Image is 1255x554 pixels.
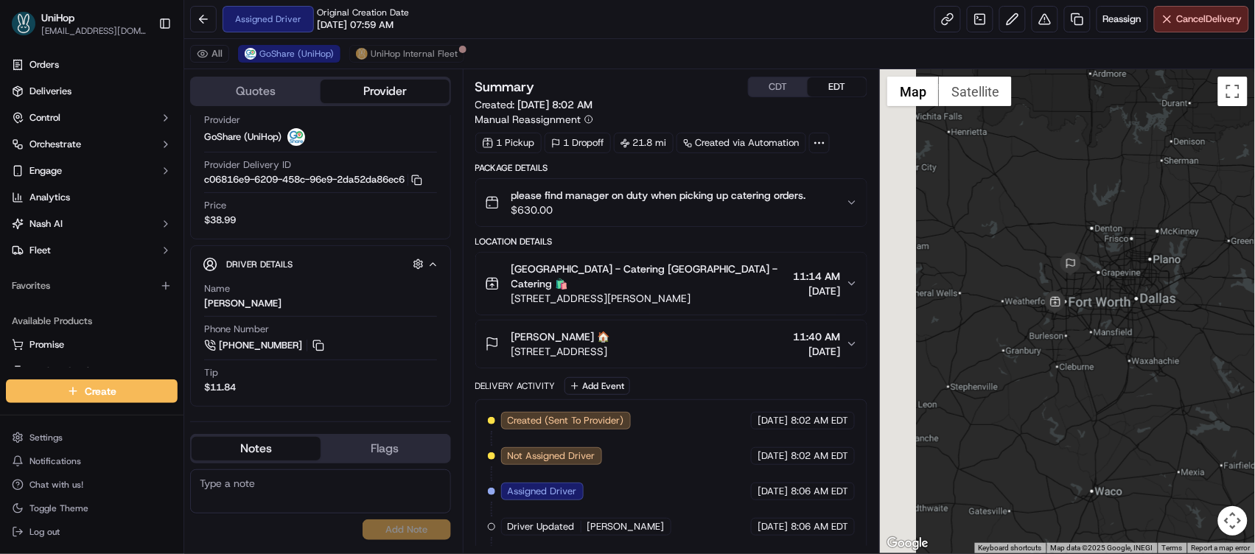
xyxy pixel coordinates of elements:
[6,80,178,103] a: Deliveries
[204,337,326,354] a: [PHONE_NUMBER]
[793,284,840,298] span: [DATE]
[791,485,848,498] span: 8:06 AM EDT
[15,15,44,44] img: Nash
[1218,77,1248,106] button: Toggle fullscreen view
[476,320,867,368] button: [PERSON_NAME] 🏠[STREET_ADDRESS]11:40 AM[DATE]
[29,214,113,228] span: Knowledge Base
[6,427,178,448] button: Settings
[147,250,178,261] span: Pylon
[356,48,368,60] img: unihop_logo.png
[259,48,334,60] span: GoShare (UniHop)
[475,162,868,174] div: Package Details
[29,58,59,71] span: Orders
[749,77,808,97] button: CDT
[317,18,394,32] span: [DATE] 07:59 AM
[371,48,458,60] span: UniHop Internal Fleet
[1154,6,1249,32] button: CancelDelivery
[139,214,237,228] span: API Documentation
[41,25,147,37] button: [EMAIL_ADDRESS][DOMAIN_NAME]
[475,97,593,112] span: Created:
[204,158,291,172] span: Provider Delivery ID
[887,77,939,106] button: Show street map
[204,282,230,295] span: Name
[317,7,409,18] span: Original Creation Date
[321,437,450,460] button: Flags
[1051,544,1153,552] span: Map data ©2025 Google, INEGI
[50,155,186,167] div: We're available if you need us!
[6,133,178,156] button: Orchestrate
[119,208,242,234] a: 💻API Documentation
[41,10,74,25] button: UniHop
[475,236,868,248] div: Location Details
[475,80,535,94] h3: Summary
[758,485,788,498] span: [DATE]
[508,520,575,533] span: Driver Updated
[15,215,27,227] div: 📗
[29,365,100,378] span: Product Catalog
[508,414,624,427] span: Created (Sent To Provider)
[50,141,242,155] div: Start new chat
[192,437,321,460] button: Notes
[1177,13,1242,26] span: Cancel Delivery
[508,449,595,463] span: Not Assigned Driver
[287,128,305,146] img: goshare_logo.png
[219,339,302,352] span: [PHONE_NUMBER]
[15,59,268,83] p: Welcome 👋
[677,133,806,153] a: Created via Automation
[29,191,70,204] span: Analytics
[475,133,542,153] div: 1 Pickup
[475,112,593,127] button: Manual Reassignment
[104,249,178,261] a: Powered byPylon
[6,212,178,236] button: Nash AI
[29,479,83,491] span: Chat with us!
[758,414,788,427] span: [DATE]
[6,379,178,403] button: Create
[511,188,806,203] span: please find manager on duty when picking up catering orders.
[758,520,788,533] span: [DATE]
[476,253,867,315] button: [GEOGRAPHIC_DATA] - Catering [GEOGRAPHIC_DATA] - Catering 🛍️[STREET_ADDRESS][PERSON_NAME]11:14 AM...
[6,6,153,41] button: UniHopUniHop[EMAIL_ADDRESS][DOMAIN_NAME]
[321,80,450,103] button: Provider
[251,145,268,163] button: Start new chat
[564,377,630,395] button: Add Event
[511,203,806,217] span: $630.00
[6,159,178,183] button: Engage
[125,215,136,227] div: 💻
[29,502,88,514] span: Toggle Theme
[6,239,178,262] button: Fleet
[939,77,1012,106] button: Show satellite imagery
[6,53,178,77] a: Orders
[12,12,35,35] img: UniHop
[6,498,178,519] button: Toggle Theme
[793,269,840,284] span: 11:14 AM
[6,274,178,298] div: Favorites
[349,45,464,63] button: UniHop Internal Fleet
[1162,544,1183,552] a: Terms (opens in new tab)
[204,113,240,127] span: Provider
[204,199,226,212] span: Price
[6,522,178,542] button: Log out
[245,48,256,60] img: goshare_logo.png
[1192,544,1251,552] a: Report a map error
[226,259,293,270] span: Driver Details
[29,138,81,151] span: Orchestrate
[6,451,178,471] button: Notifications
[29,432,63,443] span: Settings
[587,520,665,533] span: [PERSON_NAME]
[1103,13,1142,26] span: Reassign
[791,449,848,463] span: 8:02 AM EDT
[29,85,71,98] span: Deliveries
[979,543,1042,553] button: Keyboard shortcuts
[884,534,932,553] a: Open this area in Google Maps (opens a new window)
[204,366,218,379] span: Tip
[203,252,438,276] button: Driver Details
[29,111,60,125] span: Control
[511,291,788,306] span: [STREET_ADDRESS][PERSON_NAME]
[29,164,62,178] span: Engage
[192,80,321,103] button: Quotes
[884,534,932,553] img: Google
[545,133,611,153] div: 1 Dropoff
